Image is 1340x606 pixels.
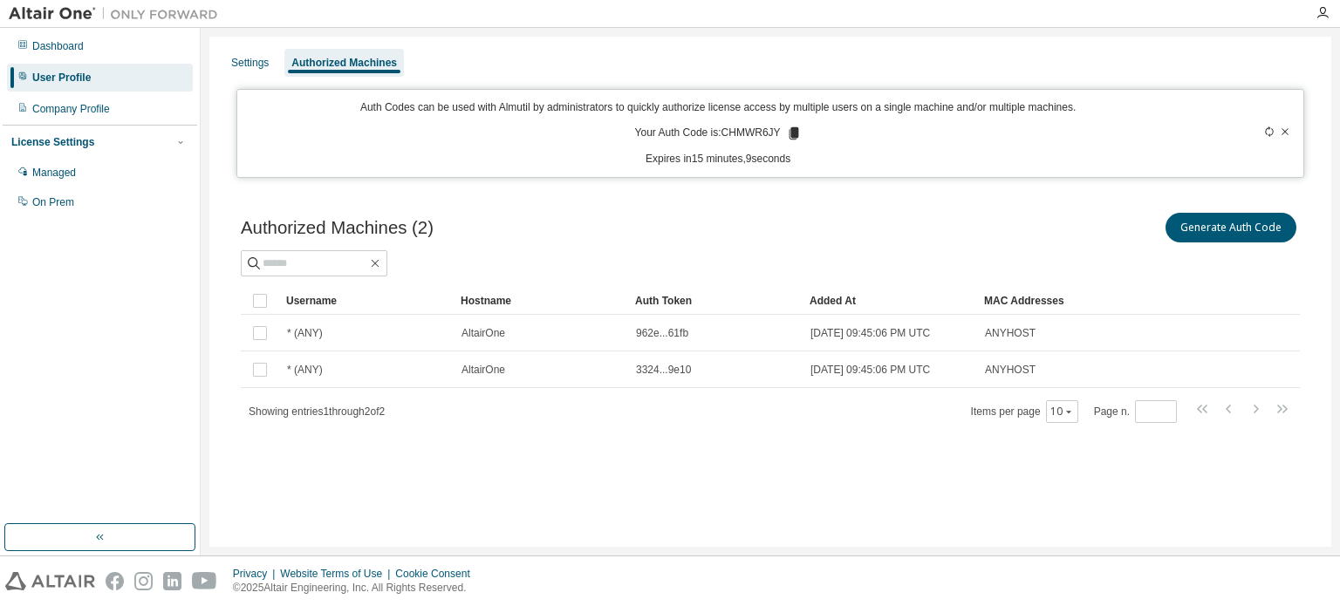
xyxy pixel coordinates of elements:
div: Added At [810,287,970,315]
span: AltairOne [461,363,505,377]
div: MAC Addresses [984,287,1117,315]
span: Page n. [1094,400,1177,423]
div: User Profile [32,71,91,85]
div: Company Profile [32,102,110,116]
span: 3324...9e10 [636,363,691,377]
p: Expires in 15 minutes, 9 seconds [248,152,1188,167]
span: Authorized Machines (2) [241,218,434,238]
div: Cookie Consent [395,567,480,581]
img: instagram.svg [134,572,153,590]
button: 10 [1050,405,1074,419]
span: [DATE] 09:45:06 PM UTC [810,363,930,377]
div: Hostname [461,287,621,315]
p: Your Auth Code is: CHMWR6JY [635,126,802,141]
img: facebook.svg [106,572,124,590]
div: Dashboard [32,39,84,53]
span: Showing entries 1 through 2 of 2 [249,405,385,418]
div: Settings [231,56,269,70]
span: ANYHOST [985,363,1036,377]
p: © 2025 Altair Engineering, Inc. All Rights Reserved. [233,581,481,596]
div: Website Terms of Use [280,567,395,581]
img: altair_logo.svg [5,572,95,590]
span: 962e...61fb [636,326,688,340]
img: Altair One [9,5,227,23]
img: youtube.svg [192,572,217,590]
div: On Prem [32,195,74,209]
span: ANYHOST [985,326,1036,340]
span: * (ANY) [287,326,323,340]
div: Authorized Machines [291,56,397,70]
div: Privacy [233,567,280,581]
div: License Settings [11,135,94,149]
p: Auth Codes can be used with Almutil by administrators to quickly authorize license access by mult... [248,100,1188,115]
div: Auth Token [635,287,796,315]
button: Generate Auth Code [1166,213,1296,242]
img: linkedin.svg [163,572,181,590]
div: Managed [32,166,76,180]
span: * (ANY) [287,363,323,377]
div: Username [286,287,447,315]
span: AltairOne [461,326,505,340]
span: Items per page [971,400,1078,423]
span: [DATE] 09:45:06 PM UTC [810,326,930,340]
